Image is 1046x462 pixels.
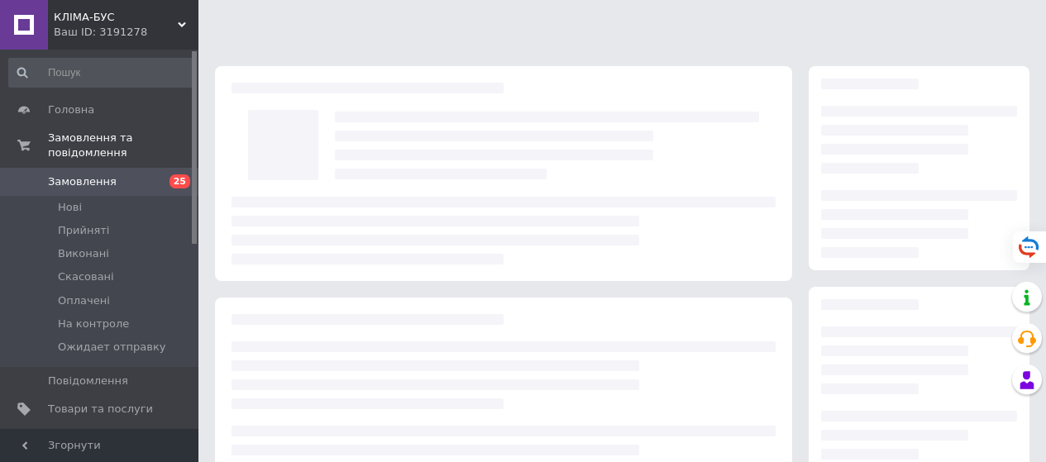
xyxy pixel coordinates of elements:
[48,131,198,160] span: Замовлення та повідомлення
[54,10,178,25] span: КЛІМА-БУС
[48,174,117,189] span: Замовлення
[54,25,198,40] div: Ваш ID: 3191278
[58,340,166,355] span: Ожидает отправку
[58,223,109,238] span: Прийняті
[58,200,82,215] span: Нові
[58,246,109,261] span: Виконані
[58,293,110,308] span: Оплачені
[58,269,114,284] span: Скасовані
[48,402,153,417] span: Товари та послуги
[170,174,190,188] span: 25
[48,102,94,117] span: Головна
[8,58,195,88] input: Пошук
[58,317,129,331] span: На контроле
[48,374,128,388] span: Повідомлення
